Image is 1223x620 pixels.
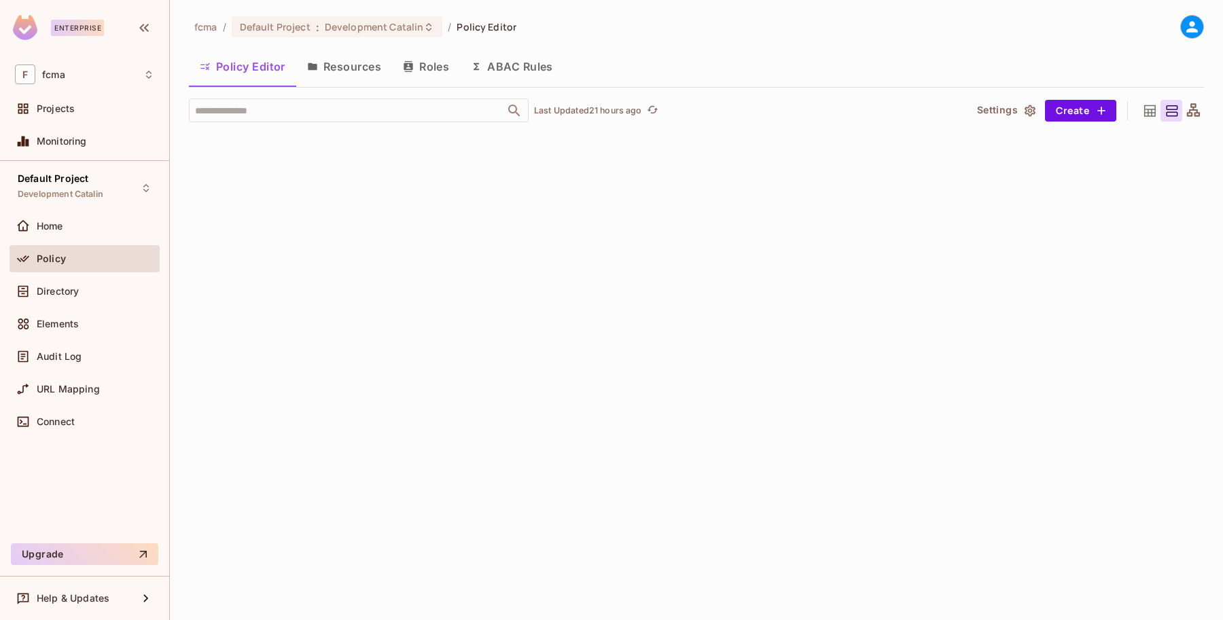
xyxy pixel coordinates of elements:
span: Policy Editor [457,20,516,33]
span: Audit Log [37,351,82,362]
button: refresh [645,103,661,119]
span: Default Project [240,20,311,33]
span: Connect [37,416,75,427]
span: URL Mapping [37,384,100,395]
li: / [448,20,451,33]
button: Create [1045,100,1116,122]
span: Development Catalin [18,189,103,200]
span: Development Catalin [325,20,424,33]
span: Projects [37,103,75,114]
li: / [223,20,226,33]
span: Policy [37,253,66,264]
span: the active workspace [194,20,217,33]
span: Help & Updates [37,593,109,604]
button: Resources [296,50,392,84]
span: Home [37,221,63,232]
span: Workspace: fcma [42,69,65,80]
button: Open [505,101,524,120]
button: Upgrade [11,543,158,565]
span: Click to refresh data [642,103,661,119]
span: Directory [37,286,79,297]
p: Last Updated 21 hours ago [534,105,642,116]
span: Monitoring [37,136,87,147]
button: Roles [392,50,460,84]
button: ABAC Rules [460,50,564,84]
span: Elements [37,318,79,329]
button: Settings [972,100,1040,122]
span: F [15,65,35,84]
button: Policy Editor [189,50,296,84]
span: refresh [647,104,658,117]
span: : [315,22,320,33]
img: SReyMgAAAABJRU5ErkJggg== [13,15,37,40]
span: Default Project [18,173,88,184]
div: Enterprise [51,20,104,36]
